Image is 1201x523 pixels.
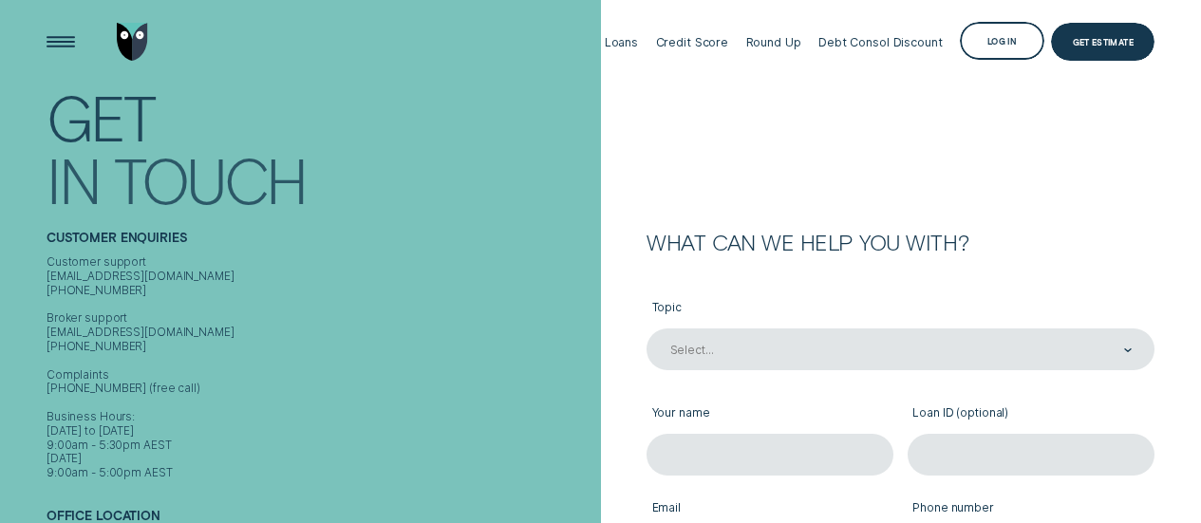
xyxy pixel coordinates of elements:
div: Round Up [746,35,801,49]
div: Get [47,87,154,146]
img: Wisr [117,23,148,61]
div: Credit Score [656,35,729,49]
div: Loans [605,35,638,49]
div: Touch [114,150,306,209]
button: Open Menu [42,23,80,61]
div: In [47,150,100,209]
div: Select... [670,344,714,358]
h2: What can we help you with? [647,232,1154,252]
div: Debt Consol Discount [818,35,942,49]
h1: Get In Touch [47,84,593,202]
label: Topic [647,290,1154,328]
div: Customer support [EMAIL_ADDRESS][DOMAIN_NAME] [PHONE_NUMBER] Broker support [EMAIL_ADDRESS][DOMAI... [47,255,593,480]
label: Your name [647,395,893,434]
button: Log in [960,22,1044,60]
h2: Customer Enquiries [47,231,593,256]
a: Get Estimate [1051,23,1154,61]
label: Loan ID (optional) [908,395,1154,434]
